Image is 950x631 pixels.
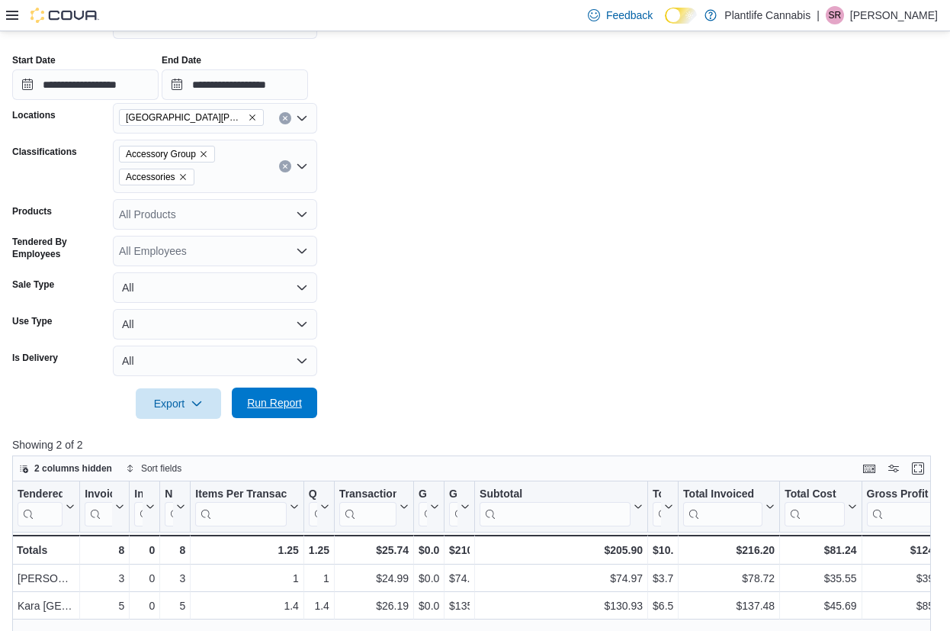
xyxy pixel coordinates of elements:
div: $0.00 [419,570,439,588]
div: $6.55 [653,597,673,616]
span: Fort McMurray - Eagle Ridge [119,109,264,126]
div: 3 [85,570,124,588]
div: Total Cost [785,488,844,502]
div: 8 [85,541,124,559]
div: Total Invoiced [683,488,762,526]
button: Clear input [279,112,291,124]
div: 5 [85,597,124,616]
div: Transaction Average [339,488,396,526]
p: Plantlife Cannabis [724,6,810,24]
div: 0 [134,570,155,588]
button: Open list of options [296,245,308,257]
div: Invoices Ref [134,488,143,502]
div: Subtotal [480,488,631,502]
button: Export [136,388,221,419]
div: 5 [165,597,185,616]
div: $74.97 [449,570,470,588]
input: Dark Mode [665,8,697,24]
span: Accessories [126,169,175,185]
button: Total Invoiced [683,488,775,526]
button: Transaction Average [339,488,409,526]
button: All [113,272,317,303]
div: Tendered Employee [18,488,63,502]
button: All [113,346,317,376]
div: Gross Sales [449,488,457,526]
label: Products [12,205,52,217]
button: 2 columns hidden [13,459,118,478]
div: Invoices Sold [85,488,112,502]
div: $35.55 [785,570,856,588]
div: 1 [195,570,299,588]
span: Run Report [247,395,302,410]
div: Gift Cards [419,488,427,502]
button: Invoices Sold [85,488,124,526]
button: Gift Cards [419,488,439,526]
div: $205.90 [480,541,643,559]
div: Tendered Employee [18,488,63,526]
span: Accessory Group [119,146,215,163]
div: $135.93 [449,597,470,616]
button: Clear input [279,160,291,172]
button: Gross Sales [449,488,470,526]
div: Total Cost [785,488,844,526]
input: Press the down key to open a popover containing a calendar. [162,69,308,100]
div: Net Sold [165,488,173,526]
div: 3 [165,570,185,588]
p: | [817,6,820,24]
div: $130.93 [480,597,643,616]
div: $26.19 [339,597,409,616]
img: Cova [30,8,99,23]
button: Remove Accessories from selection in this group [178,172,188,182]
div: Qty Per Transaction [309,488,317,502]
div: 1.25 [195,541,299,559]
div: $0.00 [419,597,439,616]
div: Kara [GEOGRAPHIC_DATA][PERSON_NAME] [18,597,75,616]
div: 0 [134,597,155,616]
div: $39.42 [867,570,949,588]
div: 0 [134,541,155,559]
div: $81.24 [785,541,856,559]
div: $124.66 [867,541,949,559]
button: Open list of options [296,112,308,124]
div: 1.4 [195,597,299,616]
div: 1.25 [309,541,329,559]
div: $74.97 [480,570,643,588]
div: Subtotal [480,488,631,526]
label: Use Type [12,315,52,327]
div: Total Invoiced [683,488,762,502]
div: Qty Per Transaction [309,488,317,526]
div: $24.99 [339,570,409,588]
label: Tendered By Employees [12,236,107,260]
label: Is Delivery [12,352,58,364]
button: Total Cost [785,488,856,526]
div: Gift Card Sales [419,488,427,526]
div: [PERSON_NAME] [18,570,75,588]
div: Gross Sales [449,488,457,502]
span: Accessory Group [126,146,196,162]
button: Net Sold [165,488,185,526]
div: $210.90 [449,541,470,559]
div: $3.75 [653,570,673,588]
div: Transaction Average [339,488,396,502]
div: $10.30 [653,541,673,559]
p: [PERSON_NAME] [850,6,938,24]
div: $45.69 [785,597,856,616]
button: All [113,309,317,340]
div: 8 [165,541,185,559]
button: Remove Fort McMurray - Eagle Ridge from selection in this group [248,113,257,122]
label: Sale Type [12,278,54,291]
button: Qty Per Transaction [309,488,329,526]
button: Enter fullscreen [909,459,927,478]
span: Feedback [606,8,653,23]
div: Totals [17,541,75,559]
button: Items Per Transaction [195,488,299,526]
input: Press the down key to open a popover containing a calendar. [12,69,159,100]
div: Total Tax [653,488,661,526]
button: Subtotal [480,488,643,526]
label: End Date [162,54,201,66]
div: 1.4 [309,597,329,616]
button: Open list of options [296,160,308,172]
span: [GEOGRAPHIC_DATA][PERSON_NAME] - [GEOGRAPHIC_DATA] [126,110,245,125]
button: Tendered Employee [18,488,75,526]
